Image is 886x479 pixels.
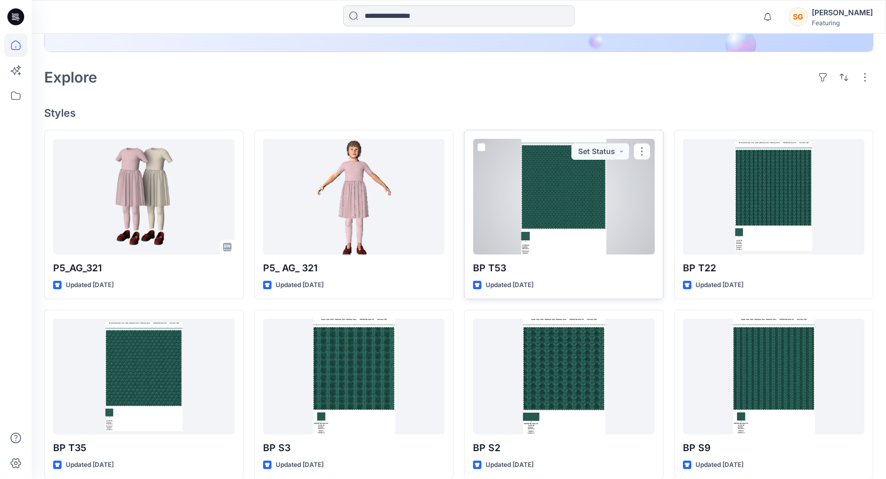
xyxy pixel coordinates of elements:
[683,319,864,434] a: BP S9
[486,280,533,291] p: Updated [DATE]
[276,460,324,471] p: Updated [DATE]
[66,460,114,471] p: Updated [DATE]
[66,280,114,291] p: Updated [DATE]
[473,441,655,455] p: BP S2
[263,319,445,434] a: BP S3
[276,280,324,291] p: Updated [DATE]
[812,19,873,27] div: Featuring
[683,441,864,455] p: BP S9
[53,139,235,254] a: P5_AG_321
[263,139,445,254] a: P5_ AG_ 321
[789,7,808,26] div: SG
[473,261,655,276] p: BP T53
[812,6,873,19] div: [PERSON_NAME]
[53,319,235,434] a: BP T35
[263,441,445,455] p: BP S3
[44,69,97,86] h2: Explore
[683,139,864,254] a: BP T22
[683,261,864,276] p: BP T22
[44,107,873,119] h4: Styles
[473,319,655,434] a: BP S2
[53,261,235,276] p: P5_AG_321
[486,460,533,471] p: Updated [DATE]
[696,280,743,291] p: Updated [DATE]
[53,441,235,455] p: BP T35
[473,139,655,254] a: BP T53
[696,460,743,471] p: Updated [DATE]
[263,261,445,276] p: P5_ AG_ 321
